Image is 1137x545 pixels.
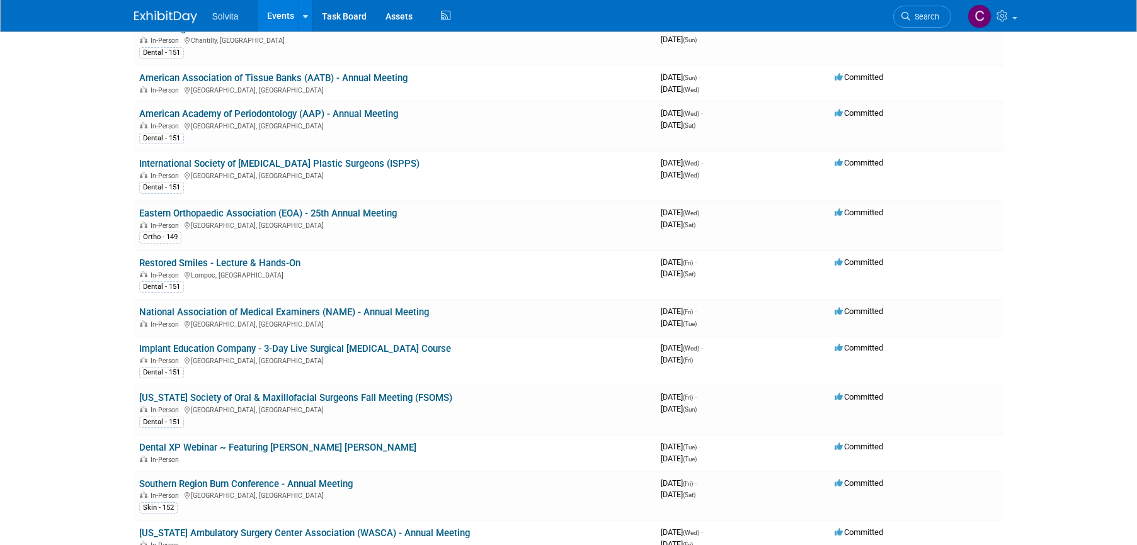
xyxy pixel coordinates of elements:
a: Restored Smiles - Lecture & Hands-On [139,257,300,269]
span: In-Person [151,406,183,414]
span: Solvita [212,11,239,21]
span: (Wed) [683,160,699,167]
a: Implant Education Company - 3-Day Live Surgical [MEDICAL_DATA] Course [139,343,451,354]
div: Ortho - 149 [139,232,181,243]
span: (Tue) [683,444,697,451]
span: [DATE] [661,84,699,94]
span: In-Person [151,37,183,45]
span: - [701,208,703,217]
span: [DATE] [661,220,695,229]
span: (Wed) [683,210,699,216]
a: Dental XP Webinar ~ Featuring [PERSON_NAME] [PERSON_NAME] [139,442,416,453]
div: Dental - 151 [139,281,184,293]
img: In-Person Event [140,406,147,412]
span: (Wed) [683,345,699,352]
img: In-Person Event [140,122,147,128]
span: [DATE] [661,208,703,217]
span: - [695,306,697,316]
span: (Fri) [683,308,693,315]
span: (Wed) [683,529,699,536]
div: [GEOGRAPHIC_DATA], [GEOGRAPHIC_DATA] [139,84,651,94]
span: (Sun) [683,74,697,81]
a: [US_STATE] Ambulatory Surgery Center Association (WASCA) - Annual Meeting [139,527,470,539]
span: [DATE] [661,120,695,130]
span: [DATE] [661,35,697,44]
a: American Association of Tissue Banks (AATB) - Annual Meeting [139,72,408,84]
span: (Sun) [683,406,697,413]
span: (Fri) [683,357,693,364]
div: Chantilly, [GEOGRAPHIC_DATA] [139,35,651,45]
span: [DATE] [661,72,700,82]
a: Search [893,6,951,28]
div: [GEOGRAPHIC_DATA], [GEOGRAPHIC_DATA] [139,120,651,130]
img: In-Person Event [140,172,147,178]
span: (Wed) [683,172,699,179]
span: Committed [835,158,883,167]
span: (Wed) [683,86,699,93]
span: In-Person [151,122,183,130]
div: [GEOGRAPHIC_DATA], [GEOGRAPHIC_DATA] [139,170,651,180]
span: - [701,527,703,537]
span: [DATE] [661,269,695,278]
span: - [695,257,697,267]
span: In-Person [151,86,183,94]
a: Southern Region Burn Conference - Annual Meeting [139,478,353,490]
span: Committed [835,257,883,267]
span: In-Person [151,456,183,464]
span: [DATE] [661,306,697,316]
span: (Tue) [683,320,697,327]
div: Dental - 151 [139,47,184,59]
div: [GEOGRAPHIC_DATA], [GEOGRAPHIC_DATA] [139,355,651,365]
img: In-Person Event [140,456,147,462]
span: - [699,72,700,82]
span: In-Person [151,271,183,279]
span: (Tue) [683,456,697,463]
div: [GEOGRAPHIC_DATA], [GEOGRAPHIC_DATA] [139,318,651,329]
span: - [701,108,703,118]
span: [DATE] [661,527,703,537]
span: [DATE] [661,490,695,499]
img: In-Person Event [140,492,147,498]
div: Dental - 151 [139,417,184,428]
a: [US_STATE] Society of Oral & Maxillofacial Surgeons Fall Meeting (FSOMS) [139,392,452,403]
span: [DATE] [661,478,697,488]
span: [DATE] [661,108,703,118]
div: Dental - 151 [139,133,184,144]
span: [DATE] [661,318,697,328]
span: In-Person [151,172,183,180]
img: In-Person Event [140,357,147,363]
span: Committed [835,208,883,217]
span: [DATE] [661,442,700,451]
a: International Society of [MEDICAL_DATA] Plastic Surgeons (ISPPS) [139,158,420,169]
span: Committed [835,343,883,352]
img: In-Person Event [140,37,147,43]
a: National Association of Medical Examiners (NAME) - Annual Meeting [139,306,429,318]
span: [DATE] [661,343,703,352]
div: Lompoc, [GEOGRAPHIC_DATA] [139,269,651,279]
div: Skin - 152 [139,502,178,514]
a: Eastern Orthopaedic Association (EOA) - 25th Annual Meeting [139,208,397,219]
span: - [695,478,697,488]
a: American Academy of Periodontology (AAP) - Annual Meeting [139,108,398,120]
div: [GEOGRAPHIC_DATA], [GEOGRAPHIC_DATA] [139,490,651,500]
span: - [701,158,703,167]
span: Committed [835,108,883,118]
span: - [699,442,700,451]
span: [DATE] [661,158,703,167]
span: [DATE] [661,170,699,179]
span: (Sat) [683,492,695,498]
span: [DATE] [661,392,697,402]
span: Committed [835,527,883,537]
span: Committed [835,442,883,451]
span: (Sun) [683,37,697,43]
span: (Sat) [683,122,695,129]
span: (Sat) [683,222,695,228]
img: In-Person Event [140,86,147,93]
span: (Fri) [683,480,693,487]
span: [DATE] [661,257,697,267]
img: ExhibitDay [134,11,197,23]
div: Dental - 151 [139,367,184,378]
span: Committed [835,72,883,82]
div: Dental - 151 [139,182,184,193]
span: - [701,343,703,352]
